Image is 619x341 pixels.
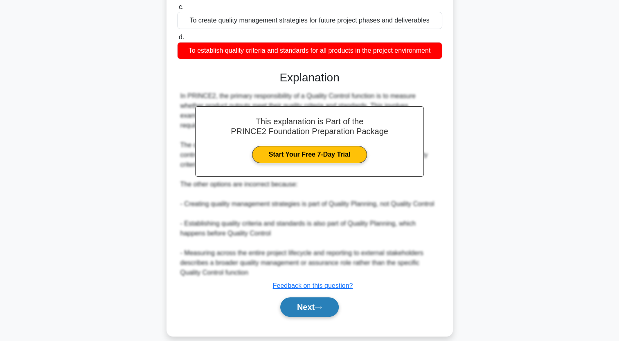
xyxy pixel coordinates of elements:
a: Feedback on this question? [273,282,353,289]
span: d. [179,34,184,40]
div: In PRINCE2, the primary responsibility of a Quality Control function is to measure whether produc... [180,91,439,278]
h3: Explanation [182,71,437,85]
div: To establish quality criteria and standards for all products in the project environment [177,42,442,59]
a: Start Your Free 7-Day Trial [252,146,367,163]
span: c. [179,3,184,10]
div: To create quality management strategies for future project phases and deliverables [177,12,442,29]
button: Next [280,297,339,317]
